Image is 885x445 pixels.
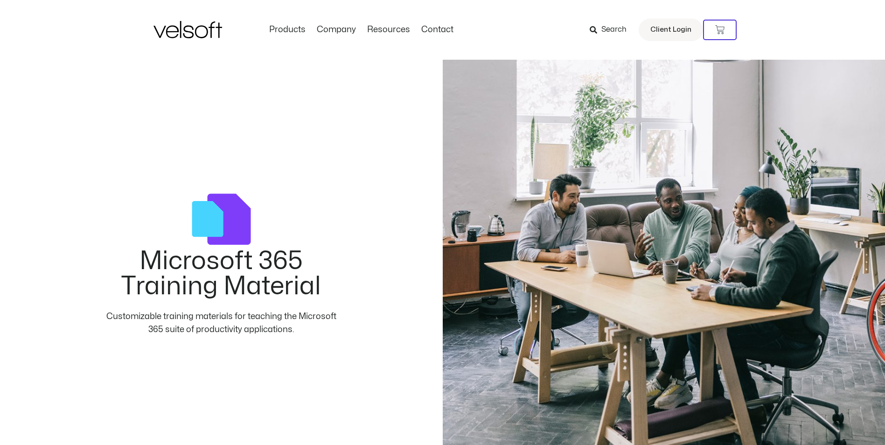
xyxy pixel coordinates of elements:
[264,25,459,35] nav: Menu
[416,25,459,35] a: ContactMenu Toggle
[590,22,633,38] a: Search
[601,24,627,36] span: Search
[103,310,339,336] div: Customizable training materials for teaching the Microsoft 365 suite of productivity applications.
[153,21,222,38] img: Velsoft Training Materials
[311,25,362,35] a: CompanyMenu Toggle
[639,19,703,41] a: Client Login
[264,25,311,35] a: ProductsMenu Toggle
[650,24,691,36] span: Client Login
[362,25,416,35] a: ResourcesMenu Toggle
[192,190,251,249] img: courses
[103,249,339,299] h2: Microsoft 365 Training Material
